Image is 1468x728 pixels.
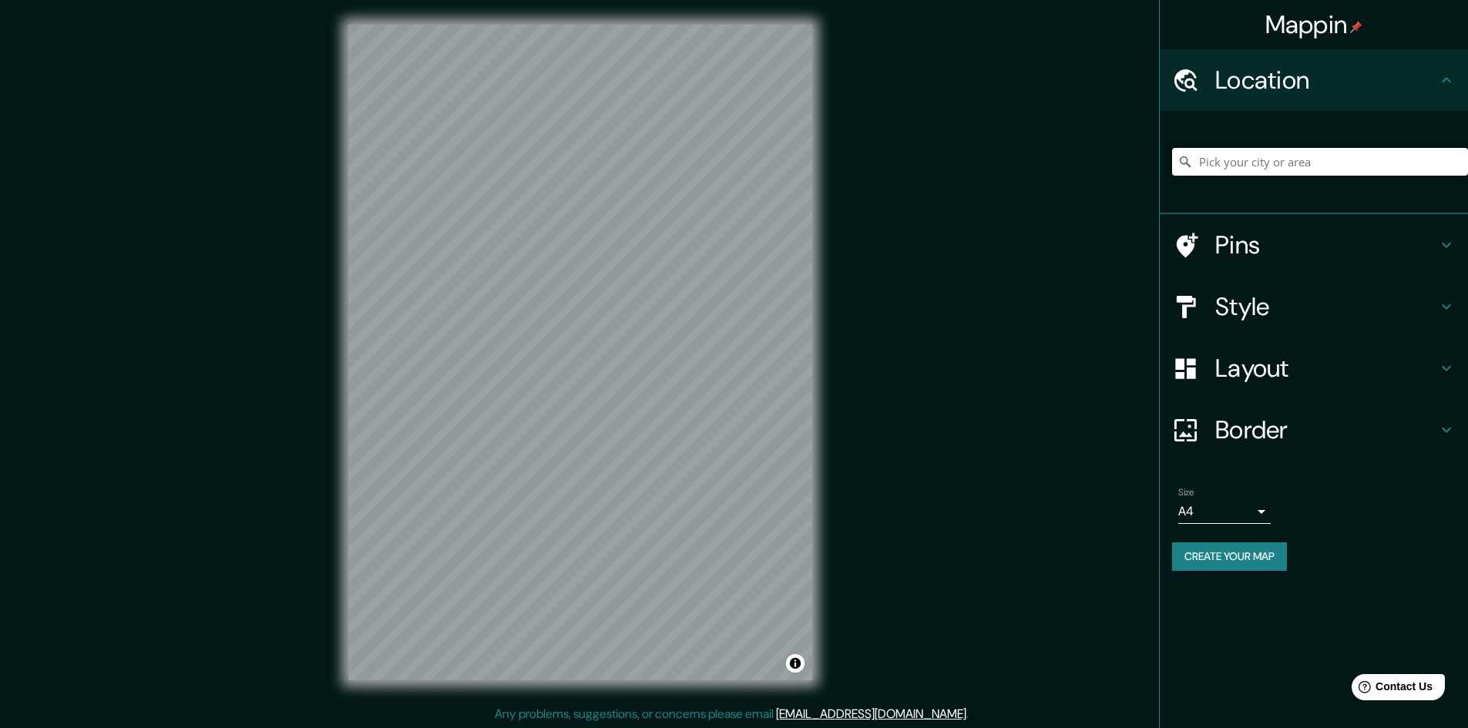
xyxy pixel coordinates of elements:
div: . [971,705,974,723]
input: Pick your city or area [1172,148,1468,176]
button: Toggle attribution [786,654,805,673]
div: Pins [1160,214,1468,276]
h4: Mappin [1265,9,1363,40]
button: Create your map [1172,542,1287,571]
h4: Location [1215,65,1437,96]
h4: Border [1215,414,1437,445]
div: Style [1160,276,1468,337]
p: Any problems, suggestions, or concerns please email . [495,705,969,723]
div: Border [1160,399,1468,461]
label: Size [1178,486,1194,499]
h4: Style [1215,291,1437,322]
div: A4 [1178,499,1271,524]
h4: Pins [1215,230,1437,260]
iframe: Help widget launcher [1331,668,1451,711]
img: pin-icon.png [1350,21,1362,33]
h4: Layout [1215,353,1437,384]
a: [EMAIL_ADDRESS][DOMAIN_NAME] [776,706,966,722]
div: Location [1160,49,1468,111]
div: . [969,705,971,723]
div: Layout [1160,337,1468,399]
canvas: Map [348,25,812,680]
